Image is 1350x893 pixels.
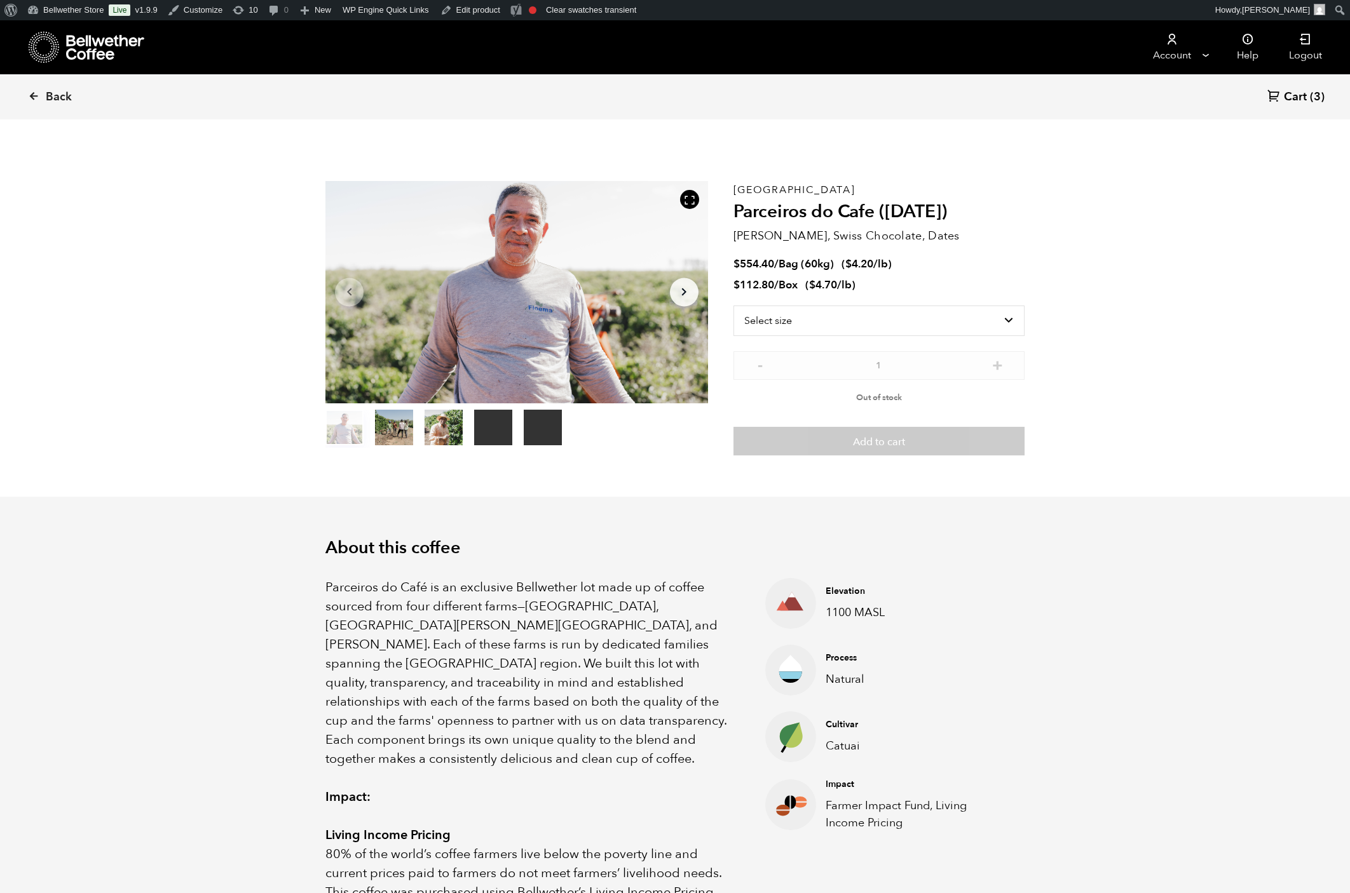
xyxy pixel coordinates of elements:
div: Focus keyphrase not set [529,6,536,14]
a: Help [1222,20,1274,74]
strong: Impact: [325,788,371,805]
span: Back [46,90,72,105]
a: Cart (3) [1267,89,1325,106]
span: $ [845,257,852,271]
p: Catuai [826,737,1005,755]
p: Farmer Impact Fund, Living Income Pricing [826,797,1005,831]
h4: Elevation [826,585,1005,598]
button: - [753,358,768,370]
bdi: 4.70 [809,278,837,292]
span: $ [809,278,815,292]
span: /lb [837,278,852,292]
bdi: 112.80 [733,278,774,292]
p: 1100 MASL [826,604,1005,621]
bdi: 4.20 [845,257,873,271]
span: / [774,257,779,271]
p: Parceiros do Café is an exclusive Bellwether lot made up of coffee sourced from four different fa... [325,578,733,769]
p: Natural [826,671,1005,688]
span: Cart [1284,90,1307,105]
h2: Parceiros do Cafe ([DATE]) [733,201,1025,223]
span: $ [733,278,740,292]
span: $ [733,257,740,271]
bdi: 554.40 [733,257,774,271]
span: /lb [873,257,888,271]
span: Out of stock [856,392,902,403]
span: Box [779,278,798,292]
a: Account [1133,20,1211,74]
span: ( ) [842,257,892,271]
h4: Impact [826,778,1005,791]
h4: Process [826,652,1005,664]
span: ( ) [805,278,856,292]
button: + [990,358,1006,370]
a: Logout [1274,20,1337,74]
span: / [774,278,779,292]
span: (3) [1310,90,1325,105]
span: Bag (60kg) [779,257,834,271]
a: Live [109,4,130,16]
span: [PERSON_NAME] [1242,5,1310,15]
video: Your browser does not support the video tag. [474,410,512,445]
strong: Living Income Pricing [325,826,451,843]
video: Your browser does not support the video tag. [524,410,562,445]
h4: Cultivar [826,718,1005,731]
h2: About this coffee [325,538,1025,558]
button: Add to cart [733,427,1025,456]
p: [PERSON_NAME], Swiss Chocolate, Dates [733,227,1025,245]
